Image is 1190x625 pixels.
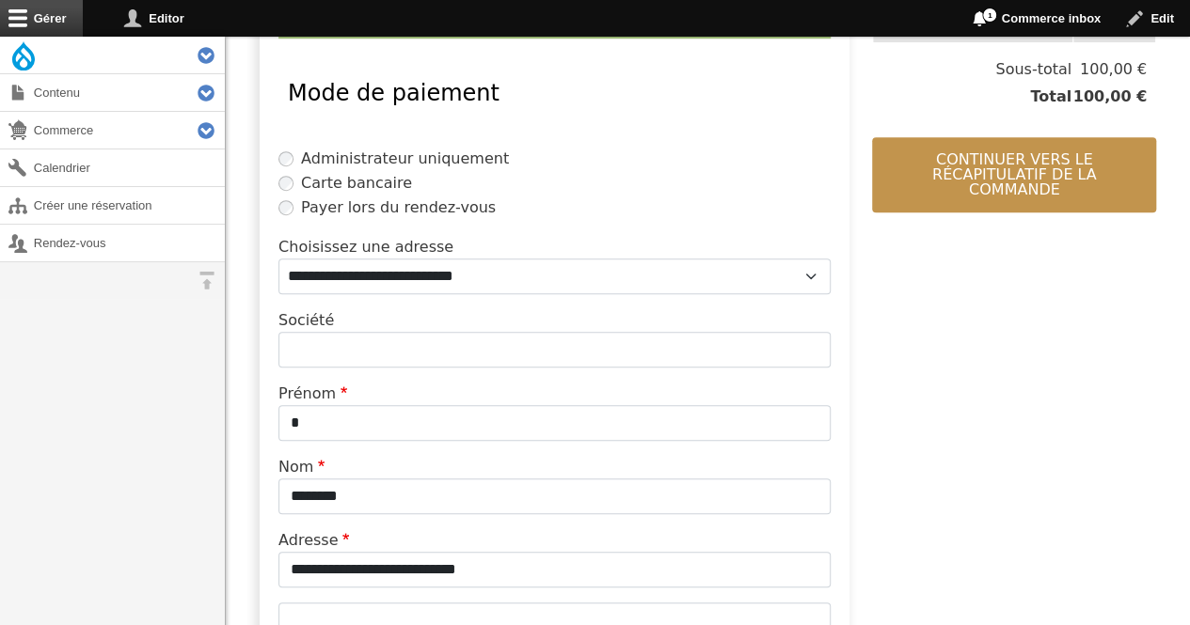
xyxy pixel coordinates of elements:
label: Carte bancaire [301,172,412,195]
label: Prénom [278,383,352,405]
label: Nom [278,456,329,478]
span: 100,00 € [1071,58,1147,81]
label: Payer lors du rendez-vous [301,196,496,219]
span: 1 [982,8,997,23]
span: 100,00 € [1071,86,1147,108]
label: Administrateur uniquement [301,148,509,170]
button: Continuer vers le récapitulatif de la commande [872,137,1156,212]
label: Adresse [278,529,354,552]
button: Orientation horizontale [188,262,225,299]
span: Sous-total [995,58,1071,81]
label: Société [278,309,334,332]
span: Total [1030,86,1071,108]
label: Choisissez une adresse [278,236,453,258]
span: Mode de paiement [288,80,500,106]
